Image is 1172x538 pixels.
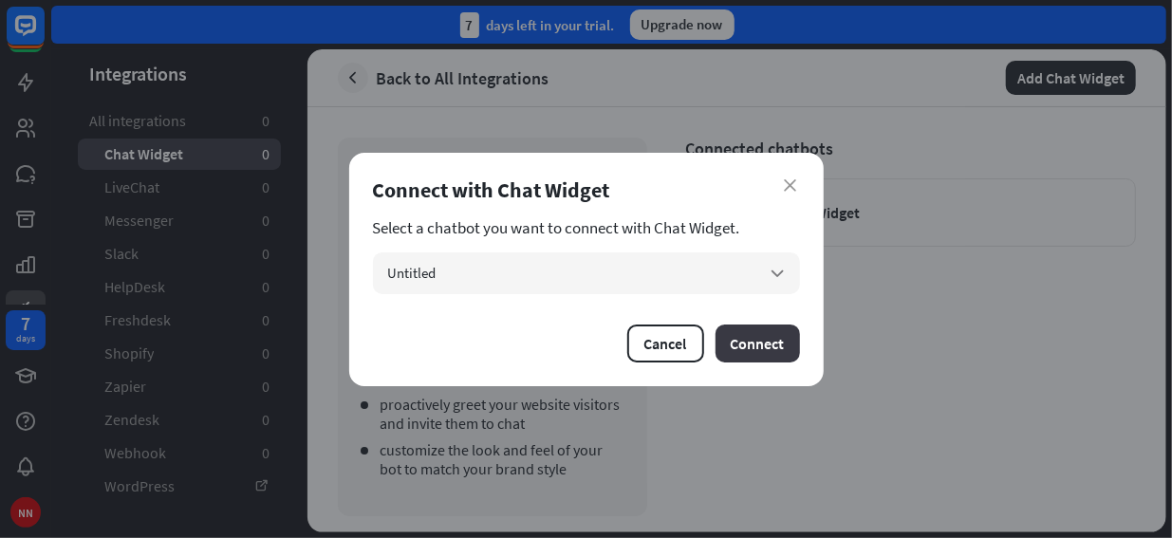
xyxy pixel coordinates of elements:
i: close [785,179,797,192]
i: arrow_down [768,263,789,284]
button: Cancel [627,325,704,362]
div: Connect with Chat Widget [373,176,800,203]
button: Open LiveChat chat widget [15,8,72,65]
span: Untitled [388,264,437,282]
button: Connect [716,325,800,362]
section: Select a chatbot you want to connect with Chat Widget. [373,218,800,237]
